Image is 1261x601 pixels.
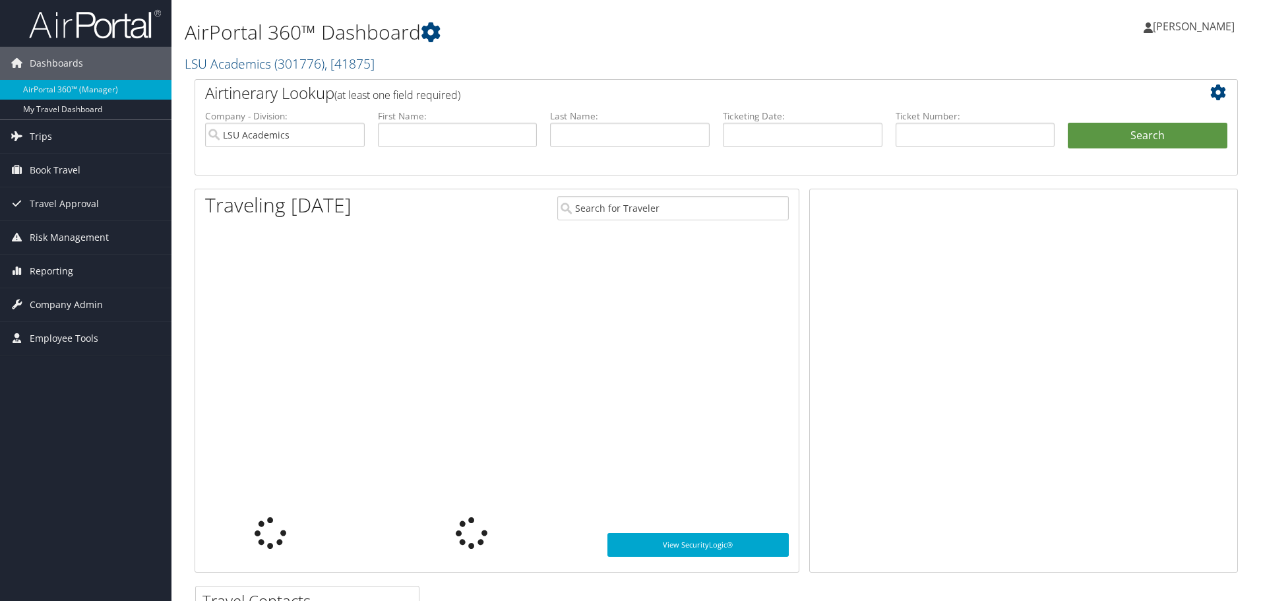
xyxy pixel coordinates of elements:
[723,110,882,123] label: Ticketing Date:
[30,47,83,80] span: Dashboards
[30,154,80,187] span: Book Travel
[550,110,710,123] label: Last Name:
[185,18,894,46] h1: AirPortal 360™ Dashboard
[896,110,1055,123] label: Ticket Number:
[30,255,73,288] span: Reporting
[30,120,52,153] span: Trips
[185,55,375,73] a: LSU Academics
[1153,19,1235,34] span: [PERSON_NAME]
[607,533,789,557] a: View SecurityLogic®
[1068,123,1227,149] button: Search
[1144,7,1248,46] a: [PERSON_NAME]
[30,221,109,254] span: Risk Management
[205,110,365,123] label: Company - Division:
[557,196,789,220] input: Search for Traveler
[205,191,352,219] h1: Traveling [DATE]
[205,82,1140,104] h2: Airtinerary Lookup
[30,187,99,220] span: Travel Approval
[274,55,324,73] span: ( 301776 )
[30,322,98,355] span: Employee Tools
[378,110,538,123] label: First Name:
[324,55,375,73] span: , [ 41875 ]
[334,88,460,102] span: (at least one field required)
[30,288,103,321] span: Company Admin
[29,9,161,40] img: airportal-logo.png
